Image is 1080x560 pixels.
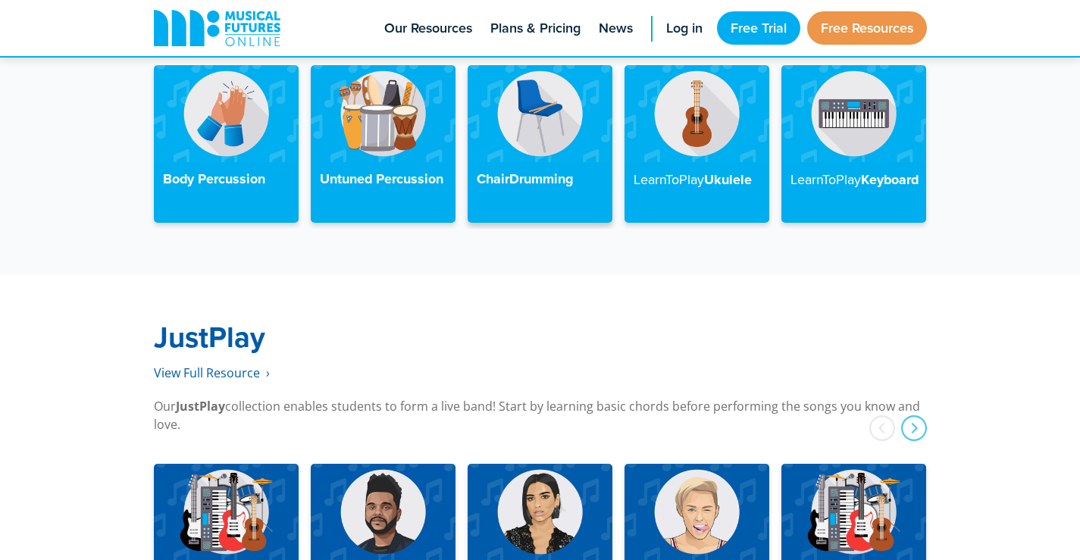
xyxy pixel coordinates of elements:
[790,170,861,189] strong: LearnToPlay
[154,397,927,433] p: Our collection enables students to form a live band! Start by learning basic chords before perfor...
[781,65,926,222] a: LearnToPlayKeyboard
[790,171,917,189] h4: Keyboard
[490,18,581,39] span: Plans & Pricing
[901,415,927,441] div: next
[634,171,760,189] h4: Ukulele
[634,170,704,189] strong: LearnToPlay
[384,18,472,39] span: Our Resources
[320,171,446,188] h4: Untuned Percussion
[154,316,265,358] strong: JustPlay
[599,18,633,39] span: News
[477,171,603,188] h4: ChairDrumming
[154,65,299,222] a: Body Percussion
[163,171,290,188] h4: Body Percussion
[625,65,769,222] a: LearnToPlayUkulele
[154,364,270,382] a: View Full Resource‎‏‏‎ ‎ ›
[666,18,703,39] span: Log in
[807,11,927,45] a: Free Resources
[176,398,225,415] strong: JustPlay
[154,364,270,381] span: View Full Resource‎‏‏‎ ‎ ›
[311,65,455,222] a: Untuned Percussion
[468,65,612,222] a: ChairDrumming
[717,11,800,45] a: Free Trial
[869,415,895,441] div: prev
